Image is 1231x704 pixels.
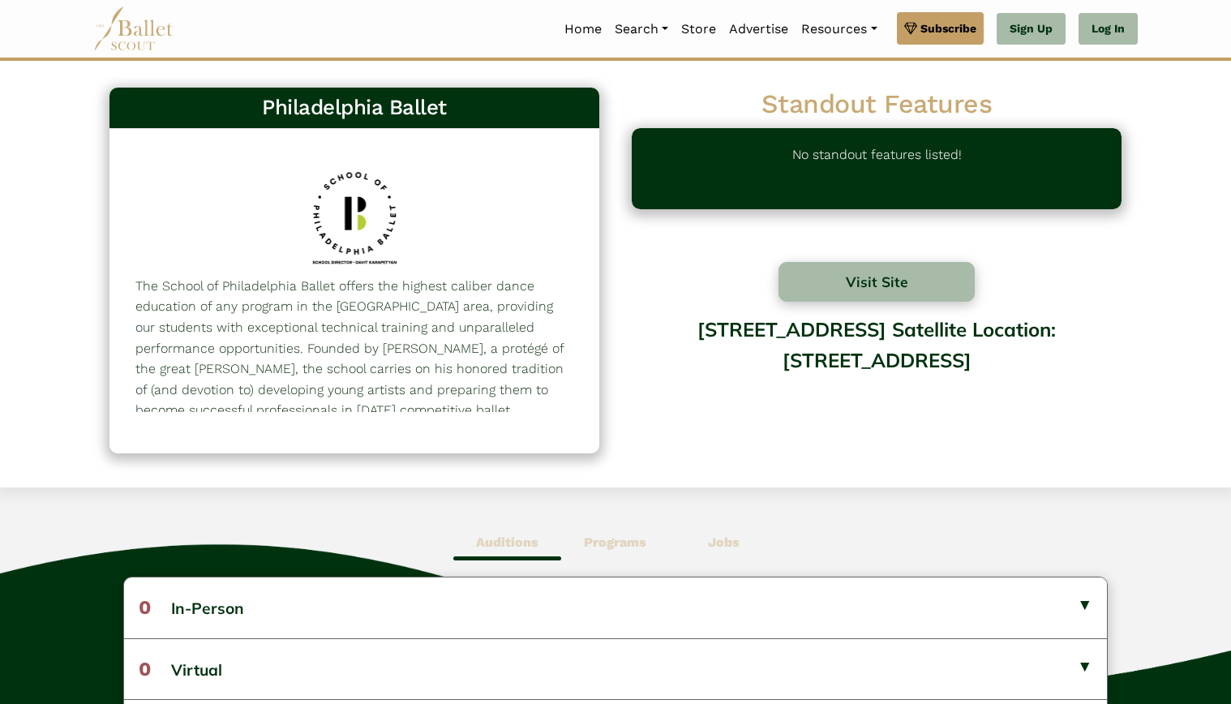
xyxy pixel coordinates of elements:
button: 0Virtual [124,638,1107,699]
p: The School of Philadelphia Ballet offers the highest caliber dance education of any program in th... [135,276,573,442]
h2: Standout Features [632,88,1122,122]
span: 0 [139,658,151,680]
button: 0In-Person [124,577,1107,637]
a: Home [558,12,608,46]
p: No standout features listed! [792,144,962,193]
b: Auditions [476,534,538,550]
a: Sign Up [997,13,1066,45]
img: gem.svg [904,19,917,37]
b: Jobs [708,534,740,550]
div: [STREET_ADDRESS] Satellite Location: [STREET_ADDRESS] [632,306,1122,436]
a: Resources [795,12,883,46]
a: Subscribe [897,12,984,45]
button: Visit Site [778,262,975,302]
a: Store [675,12,723,46]
span: 0 [139,596,151,619]
b: Programs [584,534,646,550]
a: Advertise [723,12,795,46]
a: Search [608,12,675,46]
h3: Philadelphia Ballet [122,94,586,122]
span: Subscribe [920,19,976,37]
a: Log In [1079,13,1138,45]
